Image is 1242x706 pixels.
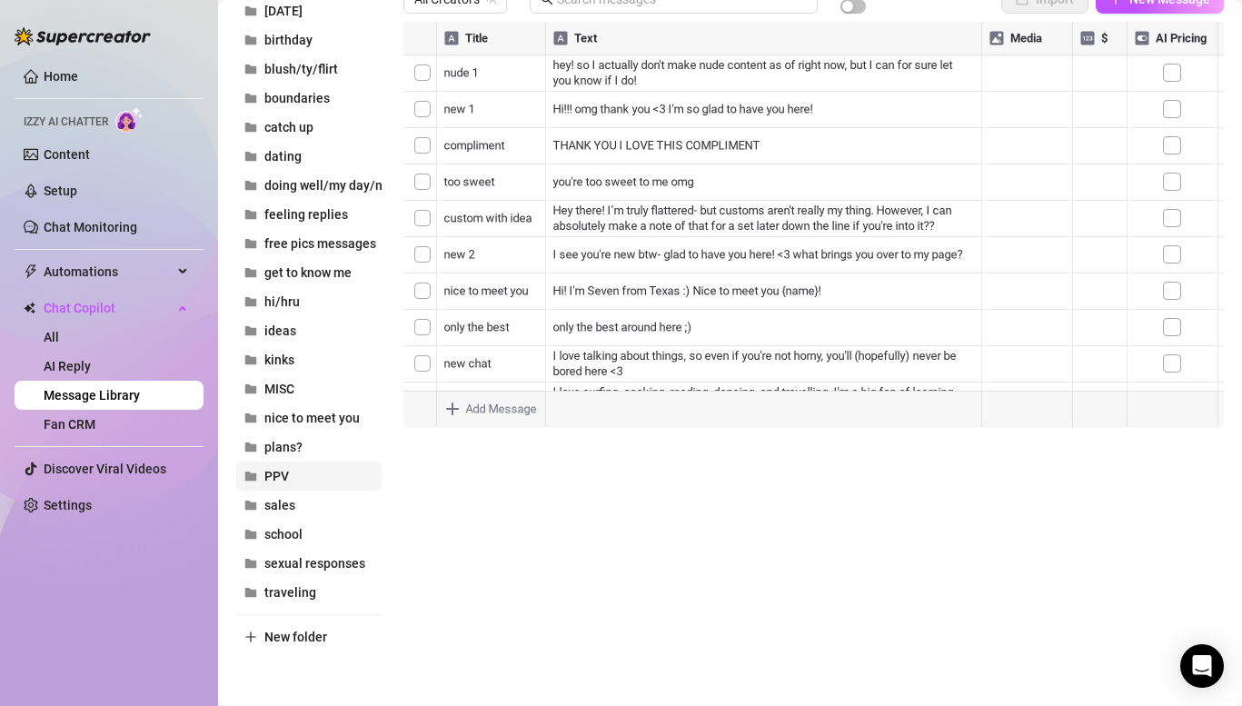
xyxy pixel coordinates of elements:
[236,316,382,345] button: ideas
[244,383,257,395] span: folder
[264,62,338,76] span: blush/ty/flirt
[44,498,92,512] a: Settings
[44,359,91,373] a: AI Reply
[244,586,257,599] span: folder
[236,84,382,113] button: boundaries
[264,440,303,454] span: plans?
[44,417,95,432] a: Fan CRM
[264,382,294,396] span: MISC
[244,470,257,482] span: folder
[264,265,352,280] span: get to know me
[236,200,382,229] button: feeling replies
[264,178,405,193] span: doing well/my day/night
[244,324,257,337] span: folder
[115,106,144,133] img: AI Chatter
[44,257,173,286] span: Automations
[236,55,382,84] button: blush/ty/flirt
[244,557,257,570] span: folder
[236,491,382,520] button: sales
[24,302,35,314] img: Chat Copilot
[244,121,257,134] span: folder
[264,527,303,542] span: school
[264,585,316,600] span: traveling
[264,91,330,105] span: boundaries
[244,528,257,541] span: folder
[44,330,59,344] a: All
[264,556,365,571] span: sexual responses
[44,69,78,84] a: Home
[244,208,257,221] span: folder
[244,499,257,512] span: folder
[244,412,257,424] span: folder
[264,323,296,338] span: ideas
[236,287,382,316] button: hi/hru
[44,388,140,403] a: Message Library
[264,353,294,367] span: kinks
[24,114,108,131] span: Izzy AI Chatter
[1180,644,1224,688] div: Open Intercom Messenger
[236,462,382,491] button: PPV
[244,5,257,17] span: folder
[236,171,382,200] button: doing well/my day/night
[236,578,382,607] button: traveling
[244,150,257,163] span: folder
[236,142,382,171] button: dating
[236,374,382,403] button: MISC
[44,184,77,198] a: Setup
[244,92,257,104] span: folder
[264,469,289,483] span: PPV
[24,264,38,279] span: thunderbolt
[236,520,382,549] button: school
[236,403,382,433] button: nice to meet you
[264,4,303,18] span: [DATE]
[244,353,257,366] span: folder
[236,622,382,651] button: New folder
[244,179,257,192] span: folder
[236,113,382,142] button: catch up
[236,345,382,374] button: kinks
[264,207,348,222] span: feeling replies
[44,293,173,323] span: Chat Copilot
[264,149,302,164] span: dating
[264,630,327,644] span: New folder
[244,266,257,279] span: folder
[236,229,382,258] button: free pics messages
[44,147,90,162] a: Content
[244,237,257,250] span: folder
[236,433,382,462] button: plans?
[264,294,300,309] span: hi/hru
[236,25,382,55] button: birthday
[244,631,257,643] span: plus
[236,549,382,578] button: sexual responses
[244,34,257,46] span: folder
[264,236,376,251] span: free pics messages
[244,441,257,453] span: folder
[244,63,257,75] span: folder
[264,33,313,47] span: birthday
[264,498,295,512] span: sales
[264,411,360,425] span: nice to meet you
[15,27,151,45] img: logo-BBDzfeDw.svg
[44,220,137,234] a: Chat Monitoring
[264,120,313,134] span: catch up
[244,295,257,308] span: folder
[44,462,166,476] a: Discover Viral Videos
[236,258,382,287] button: get to know me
